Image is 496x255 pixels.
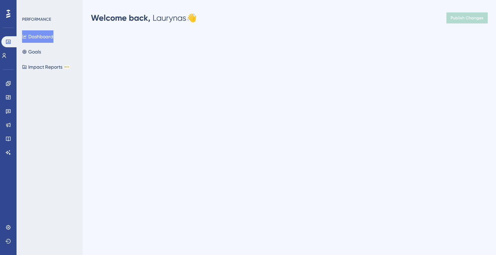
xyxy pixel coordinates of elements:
[91,12,197,23] div: Laurynas 👋
[446,12,488,23] button: Publish Changes
[22,17,51,22] div: PERFORMANCE
[22,46,41,58] button: Goals
[22,30,53,43] button: Dashboard
[91,13,151,23] span: Welcome back,
[64,65,70,69] div: BETA
[22,61,70,73] button: Impact ReportsBETA
[451,15,484,21] span: Publish Changes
